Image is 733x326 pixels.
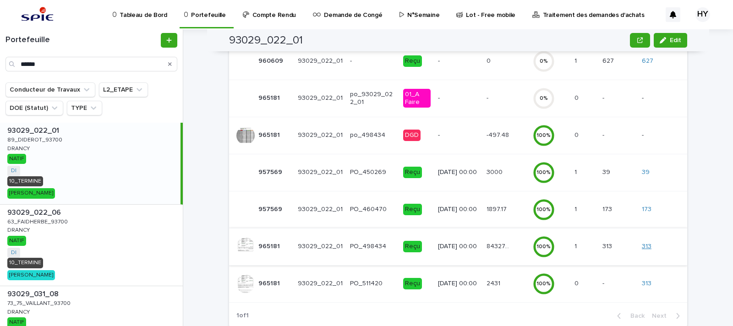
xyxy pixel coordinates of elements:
[602,278,606,288] p: -
[229,80,687,117] tr: 965181965181 93029_022_01po_93029_022_0101_A Faire--- 0%00 -- -
[18,5,56,24] img: svstPd6MQfCT1uX1QGkG
[610,312,648,320] button: Back
[350,91,396,106] p: po_93029_022_01
[403,55,422,67] div: Reçu
[229,34,303,47] h2: 93029_022_01
[99,82,148,97] button: L2_ETAPE
[298,168,343,176] p: 93029_022_01
[642,131,673,139] p: -
[7,144,32,152] p: DRANCY
[574,167,579,176] p: 1
[533,95,555,102] div: 0 %
[5,57,177,71] input: Search
[602,55,616,65] p: 627
[602,241,614,250] p: 313
[11,168,16,174] a: DI
[229,191,687,228] tr: 957569957569 93029_022_01PO_460470Reçu[DATE] 00:001897.171897.17 100%11 173173 173
[298,131,343,139] p: 93029_022_01
[574,241,579,250] p: 1
[438,243,480,250] p: [DATE] 00:00
[67,101,102,115] button: TYPE
[403,241,422,252] div: Reçu
[438,94,480,102] p: -
[652,313,672,319] span: Next
[258,167,284,176] p: 957569
[11,250,16,256] a: DI
[438,206,480,213] p: [DATE] 00:00
[350,131,396,139] p: po_498434
[487,130,511,139] p: -497.48
[7,299,72,307] p: 73_75_VAILLANT_93700
[533,132,555,139] div: 100 %
[7,307,32,315] p: DRANCY
[438,57,480,65] p: -
[7,135,64,143] p: 89_DIDEROT_93700
[438,131,480,139] p: -
[7,217,70,225] p: 63_FAIDHERBE_93700
[229,154,687,191] tr: 957569957569 93029_022_01PO_450269Reçu[DATE] 00:0030003000 100%11 3939 39
[258,241,282,250] p: 965181
[258,278,282,288] p: 965181
[298,94,343,102] p: 93029_022_01
[602,130,606,139] p: -
[438,168,480,176] p: [DATE] 00:00
[258,92,282,102] p: 965181
[533,281,555,287] div: 100 %
[602,92,606,102] p: -
[602,204,614,213] p: 173
[5,101,63,115] button: DOE (Statut)
[487,241,511,250] p: 84327.12
[298,243,343,250] p: 93029_022_01
[642,57,653,65] a: 627
[487,204,509,213] p: 1897.17
[258,130,282,139] p: 965181
[298,57,343,65] p: 93029_022_01
[574,204,579,213] p: 1
[574,278,580,288] p: 0
[258,204,284,213] p: 957569
[7,176,43,186] div: 10_TERMINE
[5,35,159,45] h1: Portefeuille
[7,206,63,217] p: 93029_022_06
[350,57,396,65] p: -
[7,225,32,234] p: DRANCY
[403,130,421,141] div: DGD
[642,168,650,176] a: 39
[5,82,95,97] button: Conducteur de Travaux
[642,280,651,288] a: 313
[403,89,431,108] div: 01_A Faire
[533,206,555,213] div: 100 %
[403,204,422,215] div: Reçu
[625,313,645,319] span: Back
[487,92,490,102] p: -
[229,43,687,80] tr: 960609960609 93029_022_01-Reçu-00 0%11 627627 627
[533,169,555,176] div: 100 %
[350,280,396,288] p: PO_511420
[350,243,396,250] p: PO_498434
[7,154,26,164] div: NATIF
[7,188,55,198] div: [PERSON_NAME]
[7,236,26,246] div: NATIF
[403,278,422,289] div: Reçu
[574,55,579,65] p: 1
[695,7,710,22] div: HY
[670,37,681,43] span: Edit
[258,55,285,65] p: 960609
[642,206,651,213] a: 173
[574,130,580,139] p: 0
[533,58,555,65] div: 0 %
[350,206,396,213] p: PO_460470
[298,280,343,288] p: 93029_022_01
[438,280,480,288] p: [DATE] 00:00
[533,244,555,250] div: 100 %
[7,258,43,268] div: 10_TERMINE
[7,288,60,299] p: 93029_031_08
[350,168,396,176] p: PO_450269
[7,125,61,135] p: 93029_022_01
[487,167,504,176] p: 3000
[487,278,502,288] p: 2431
[487,55,492,65] p: 0
[642,94,673,102] p: -
[229,265,687,302] tr: 965181965181 93029_022_01PO_511420Reçu[DATE] 00:0024312431 100%00 -- 313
